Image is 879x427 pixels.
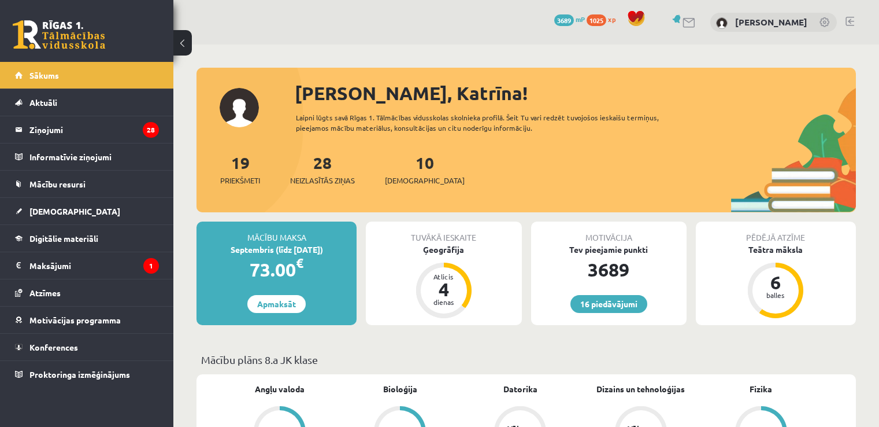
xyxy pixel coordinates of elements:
span: Proktoringa izmēģinājums [29,369,130,380]
legend: Informatīvie ziņojumi [29,143,159,170]
div: 4 [426,280,461,299]
a: [DEMOGRAPHIC_DATA] [15,198,159,224]
div: Laipni lūgts savā Rīgas 1. Tālmācības vidusskolas skolnieka profilā. Šeit Tu vari redzēt tuvojošo... [296,112,692,133]
i: 1 [143,258,159,274]
a: 28Neizlasītās ziņas [290,152,355,186]
a: Informatīvie ziņojumi [15,143,159,170]
a: Angļu valoda [255,383,305,395]
a: 16 piedāvājumi [570,295,647,313]
div: Septembris (līdz [DATE]) [196,244,357,256]
a: Proktoringa izmēģinājums [15,361,159,388]
a: Atzīmes [15,279,159,306]
a: Digitālie materiāli [15,225,159,252]
legend: Ziņojumi [29,116,159,143]
span: Neizlasītās ziņas [290,175,355,186]
a: Rīgas 1. Tālmācības vidusskola [13,20,105,49]
a: Teātra māksla 6 balles [696,244,856,320]
span: xp [608,14,615,24]
span: mP [576,14,585,24]
a: Datorika [503,383,537,395]
img: Katrīna Ullas [716,17,728,29]
span: Sākums [29,70,59,80]
span: € [296,255,303,271]
a: Dizains un tehnoloģijas [596,383,685,395]
legend: Maksājumi [29,252,159,279]
a: Fizika [750,383,772,395]
span: 3689 [554,14,574,26]
div: Motivācija [531,222,687,244]
span: Digitālie materiāli [29,233,98,244]
a: 1025 xp [587,14,621,24]
div: 73.00 [196,256,357,284]
div: Mācību maksa [196,222,357,244]
div: balles [758,292,793,299]
div: Ģeogrāfija [366,244,521,256]
a: 3689 mP [554,14,585,24]
i: 28 [143,122,159,138]
a: Ģeogrāfija Atlicis 4 dienas [366,244,521,320]
div: Atlicis [426,273,461,280]
a: Konferences [15,334,159,360]
span: [DEMOGRAPHIC_DATA] [385,175,465,186]
div: dienas [426,299,461,305]
a: Ziņojumi28 [15,116,159,143]
div: 3689 [531,256,687,284]
span: Atzīmes [29,288,61,298]
span: Mācību resursi [29,179,86,189]
p: Mācību plāns 8.a JK klase [201,352,851,367]
span: [DEMOGRAPHIC_DATA] [29,206,120,216]
div: Teātra māksla [696,244,856,256]
a: 10[DEMOGRAPHIC_DATA] [385,152,465,186]
a: Sākums [15,62,159,89]
div: Pēdējā atzīme [696,222,856,244]
a: Bioloģija [383,383,417,395]
div: [PERSON_NAME], Katrīna! [295,79,856,107]
a: Maksājumi1 [15,252,159,279]
span: Priekšmeti [220,175,260,186]
a: Apmaksāt [247,295,306,313]
a: Mācību resursi [15,171,159,197]
span: Motivācijas programma [29,315,121,325]
a: Motivācijas programma [15,307,159,333]
a: Aktuāli [15,89,159,116]
div: Tuvākā ieskaite [366,222,521,244]
a: [PERSON_NAME] [735,16,807,28]
span: 1025 [587,14,606,26]
span: Aktuāli [29,97,57,108]
span: Konferences [29,342,78,352]
div: 6 [758,273,793,292]
a: 19Priekšmeti [220,152,260,186]
div: Tev pieejamie punkti [531,244,687,256]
